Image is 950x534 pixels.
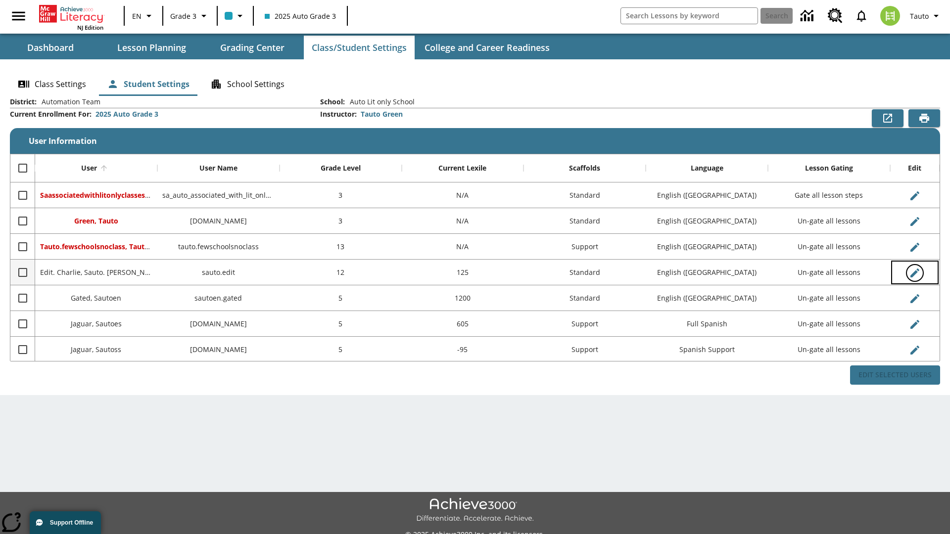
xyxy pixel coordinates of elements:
div: sautoss.jaguar [157,337,280,362]
div: N/A [402,208,524,234]
div: Un-gate all lessons [768,285,890,311]
a: Home [39,4,103,24]
div: Home [39,3,103,31]
button: Support Offline [30,511,101,534]
div: 5 [280,337,402,362]
button: Profile/Settings [906,7,946,25]
span: Auto Lit only School [345,97,415,107]
div: Lesson Gating [805,164,853,173]
div: Un-gate all lessons [768,208,890,234]
input: search field [621,8,758,24]
button: Language: EN, Select a language [128,7,159,25]
span: EN [132,11,142,21]
div: Grade Level [321,164,361,173]
h2: Instructor : [320,110,357,119]
button: School Settings [202,72,292,96]
div: Language [691,164,723,173]
div: Gate all lesson steps [768,182,890,208]
span: User Information [29,135,97,146]
button: Class color is light blue. Change class color [221,7,250,25]
span: Tauto [910,11,929,21]
span: Tauto.fewschoolsnoclass, Tauto.fewschoolsnoclass [40,242,214,251]
button: Lesson Planning [102,36,201,59]
div: 1200 [402,285,524,311]
div: Standard [523,182,646,208]
button: Edit User [905,186,925,206]
div: 5 [280,285,402,311]
div: 125 [402,260,524,285]
div: Un-gate all lessons [768,260,890,285]
div: Support [523,337,646,362]
div: Spanish Support [646,337,768,362]
img: Achieve3000 Differentiate Accelerate Achieve [416,498,534,523]
div: English (US) [646,285,768,311]
div: User Information [10,97,940,385]
div: Class/Student Settings [10,72,940,96]
div: Un-gate all lessons [768,337,890,362]
span: Green, Tauto [74,216,118,225]
div: English (US) [646,208,768,234]
div: N/A [402,182,524,208]
button: Open side menu [4,1,33,31]
button: Edit User [905,263,925,283]
div: sauto.edit [157,260,280,285]
div: 5 [280,311,402,337]
div: Support [523,234,646,260]
h2: District : [10,98,37,106]
div: English (US) [646,260,768,285]
div: Full Spanish [646,311,768,337]
span: Automation Team [37,97,100,107]
div: sautoen.gated [157,285,280,311]
button: Grading Center [203,36,302,59]
div: sa_auto_associated_with_lit_only_classes [157,182,280,208]
button: Class Settings [10,72,94,96]
div: sautoes.jaguar [157,311,280,337]
div: User [81,164,97,173]
span: 2025 Auto Grade 3 [265,11,336,21]
div: User Name [199,164,237,173]
h2: Current Enrollment For : [10,110,92,119]
div: N/A [402,234,524,260]
span: Jaguar, Sautoes [71,319,122,328]
button: Edit User [905,340,925,360]
div: Standard [523,285,646,311]
div: 3 [280,208,402,234]
div: Support [523,311,646,337]
button: Edit User [905,212,925,231]
span: Gated, Sautoen [71,293,121,303]
div: 3 [280,182,402,208]
div: Standard [523,208,646,234]
div: tauto.fewschoolsnoclass [157,234,280,260]
div: 13 [280,234,402,260]
a: Notifications [849,3,874,29]
div: Edit [908,164,921,173]
button: College and Career Readiness [417,36,558,59]
button: Edit User [905,314,925,334]
button: Edit User [905,289,925,309]
button: Edit User [905,237,925,257]
a: Data Center [795,2,822,30]
button: Grade: Grade 3, Select a grade [166,7,214,25]
span: NJ Edition [77,24,103,31]
div: 2025 Auto Grade 3 [95,109,158,119]
span: Saassociatedwithlitonlyclasses, Saassociatedwithlitonlyclasses [40,190,254,200]
span: Support Offline [50,519,93,526]
button: Select a new avatar [874,3,906,29]
button: Class/Student Settings [304,36,415,59]
div: tauto.green [157,208,280,234]
button: Student Settings [99,72,197,96]
div: Un-gate all lessons [768,311,890,337]
div: English (US) [646,182,768,208]
div: Scaffolds [569,164,600,173]
span: Edit. Charlie, Sauto. Charlie [40,267,162,277]
div: Current Lexile [438,164,486,173]
button: Print Preview [908,109,940,127]
button: Export to CSV [872,109,903,127]
div: 12 [280,260,402,285]
div: Un-gate all lessons [768,234,890,260]
div: 605 [402,311,524,337]
h2: School : [320,98,345,106]
div: Tauto Green [361,109,403,119]
div: Standard [523,260,646,285]
img: avatar image [880,6,900,26]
